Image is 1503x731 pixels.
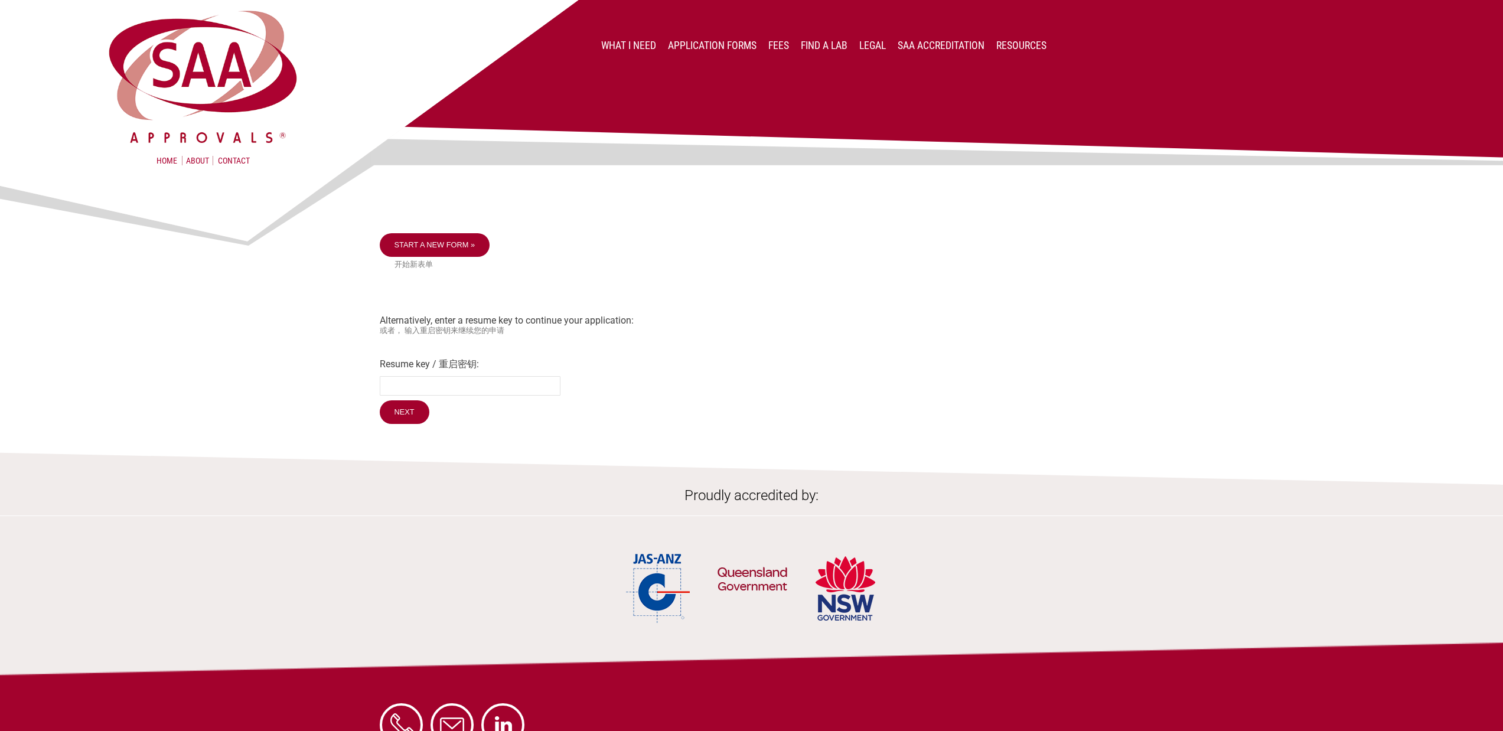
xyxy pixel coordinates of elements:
[157,156,177,165] a: Home
[380,233,1124,427] div: Alternatively, enter a resume key to continue your application:
[380,358,1124,371] label: Resume key / 重启密钥:
[996,40,1046,51] a: Resources
[395,260,1124,270] small: 开始新表单
[182,156,213,165] a: About
[601,40,656,51] a: What I Need
[717,537,788,625] img: QLD Government
[218,156,250,165] a: Contact
[814,551,877,625] img: NSW Government
[105,7,301,146] img: SAA Approvals
[859,40,886,51] a: Legal
[801,40,847,51] a: Find a lab
[668,40,757,51] a: Application Forms
[898,40,984,51] a: SAA Accreditation
[768,40,789,51] a: Fees
[380,326,1124,336] small: 或者， 输入重启密钥来继续您的申请
[626,551,691,625] img: JAS-ANZ
[380,400,429,424] input: Next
